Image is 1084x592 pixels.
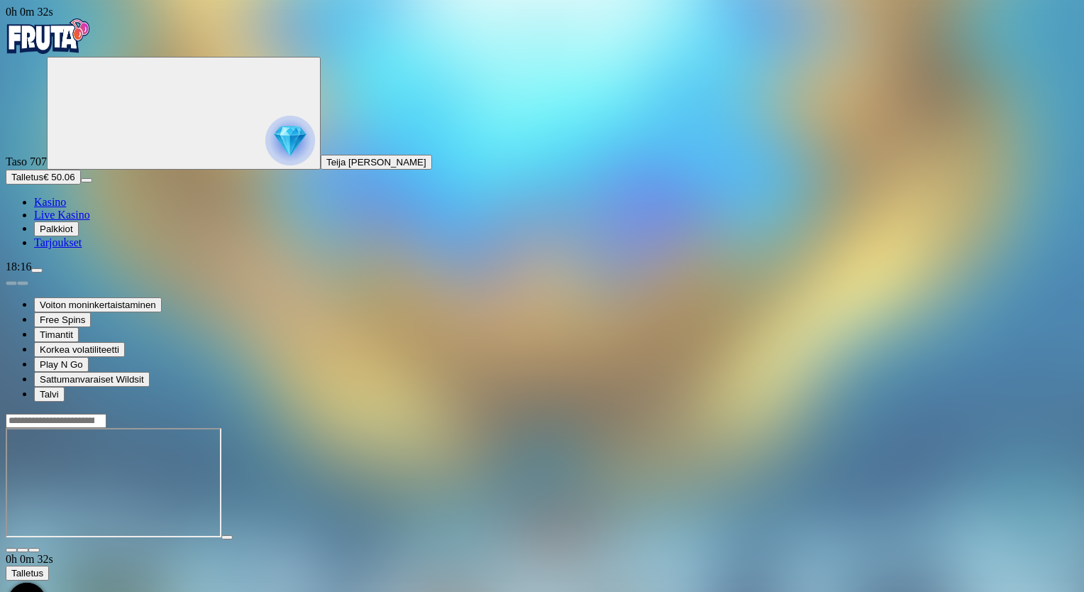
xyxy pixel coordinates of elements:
input: Search [6,414,106,428]
button: Talletus [6,566,49,581]
span: Talletus [11,568,43,579]
img: Fruta [6,18,91,54]
nav: Main menu [6,196,1078,249]
span: Play N Go [40,359,83,370]
button: Talletusplus icon€ 50.06 [6,170,81,185]
button: Sattumanvaraiset Wildsit [34,372,150,387]
a: Kasino [34,196,66,208]
button: reward progress [47,57,321,170]
span: Free Spins [40,314,85,325]
button: Korkea volatiliteetti [34,342,125,357]
a: Live Kasino [34,209,90,221]
span: Voiton moninkertaistaminen [40,300,156,310]
button: prev slide [6,281,17,285]
button: play icon [221,535,233,539]
button: Palkkiot [34,221,79,236]
span: € 50.06 [43,172,74,182]
button: chevron-down icon [17,548,28,552]
button: menu [31,268,43,273]
a: Tarjoukset [34,236,82,248]
iframe: Frozen Gems [6,428,221,537]
span: Teija [PERSON_NAME] [326,157,426,168]
button: fullscreen icon [28,548,40,552]
span: user session time [6,6,53,18]
button: close icon [6,548,17,552]
img: reward progress [265,116,315,165]
button: Play N Go [34,357,89,372]
span: Palkkiot [40,224,73,234]
button: Voiton moninkertaistaminen [34,297,162,312]
span: 18:16 [6,261,31,273]
button: next slide [17,281,28,285]
span: Talletus [11,172,43,182]
button: menu [81,178,92,182]
span: Timantit [40,329,73,340]
span: Sattumanvaraiset Wildsit [40,374,144,385]
span: Talvi [40,389,59,400]
button: Timantit [34,327,79,342]
button: Free Spins [34,312,91,327]
span: user session time [6,553,53,565]
span: Taso 707 [6,155,47,168]
a: Fruta [6,44,91,56]
nav: Primary [6,18,1078,249]
span: Korkea volatiliteetti [40,344,119,355]
button: Talvi [34,387,65,402]
button: Teija [PERSON_NAME] [321,155,432,170]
